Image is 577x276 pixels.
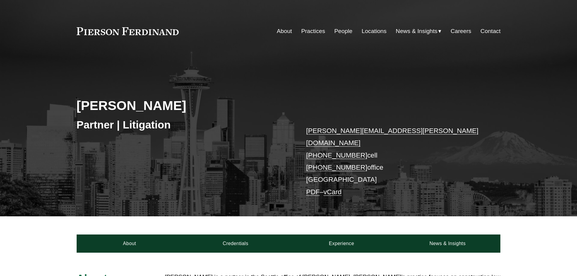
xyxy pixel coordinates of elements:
[396,25,442,37] a: folder dropdown
[77,98,289,113] h2: [PERSON_NAME]
[289,234,395,253] a: Experience
[77,234,183,253] a: About
[306,164,367,171] a: [PHONE_NUMBER]
[77,118,289,131] h3: Partner | Litigation
[451,25,471,37] a: Careers
[306,151,367,159] a: [PHONE_NUMBER]
[362,25,386,37] a: Locations
[306,125,483,198] p: cell office [GEOGRAPHIC_DATA] –
[306,188,320,196] a: PDF
[394,234,500,253] a: News & Insights
[396,26,438,37] span: News & Insights
[301,25,325,37] a: Practices
[323,188,342,196] a: vCard
[277,25,292,37] a: About
[306,127,479,147] a: [PERSON_NAME][EMAIL_ADDRESS][PERSON_NAME][DOMAIN_NAME]
[183,234,289,253] a: Credentials
[480,25,500,37] a: Contact
[334,25,353,37] a: People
